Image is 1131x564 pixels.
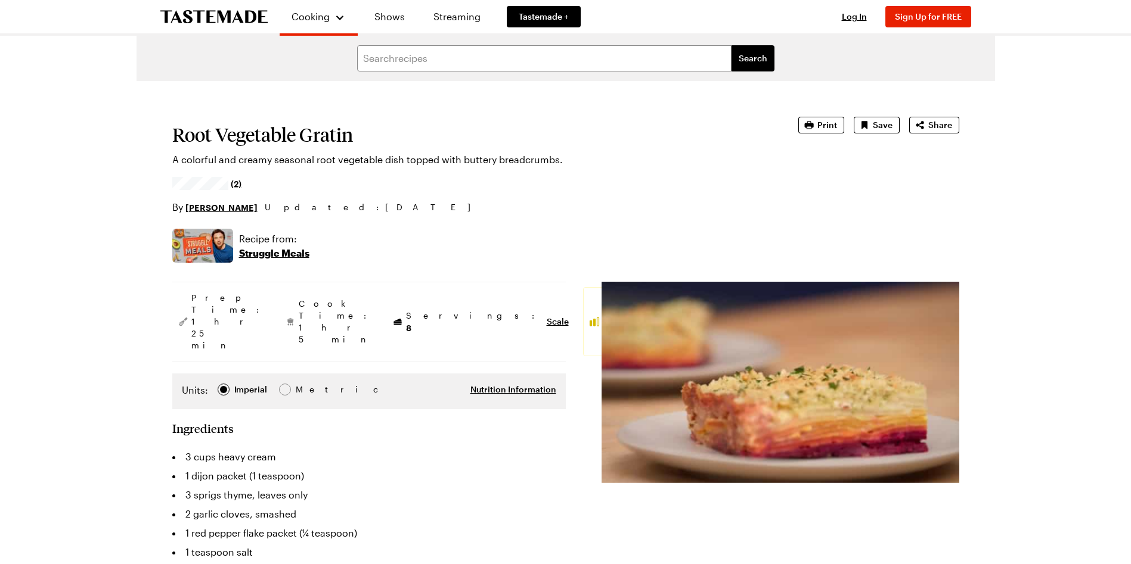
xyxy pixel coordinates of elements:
button: Cooking [292,5,346,29]
p: Recipe from: [239,232,309,246]
span: Cooking [292,11,330,22]
button: Share [909,117,959,133]
li: 1 dijon packet (1 teaspoon) [172,466,566,485]
button: Sign Up for FREE [885,6,971,27]
span: Log In [842,11,867,21]
p: By [172,200,258,214]
li: 1 red pepper flake packet (¼ teaspoon) [172,524,566,543]
span: Servings: [406,310,541,334]
h2: Ingredients [172,421,234,435]
span: Cook Time: 1 hr 5 min [299,298,373,345]
a: 5/5 stars from 2 reviews [172,179,242,188]
button: Nutrition Information [470,384,556,395]
a: Recipe from:Struggle Meals [239,232,309,260]
span: Prep Time: 1 hr 25 min [191,292,265,351]
li: 3 cups heavy cream [172,447,566,466]
span: Updated : [DATE] [265,201,482,214]
span: (2) [231,177,241,189]
li: 2 garlic cloves, smashed [172,504,566,524]
button: Log In [831,11,878,23]
a: To Tastemade Home Page [160,10,268,24]
span: Save [873,119,893,131]
div: Imperial Metric [182,383,321,400]
a: Tastemade + [507,6,581,27]
span: Tastemade + [519,11,569,23]
div: Imperial [234,383,267,396]
span: Search [739,52,767,64]
span: Sign Up for FREE [895,11,962,21]
a: [PERSON_NAME] [185,201,258,214]
h1: Root Vegetable Gratin [172,124,765,145]
span: Imperial [234,383,268,396]
p: Struggle Meals [239,246,309,260]
p: A colorful and creamy seasonal root vegetable dish topped with buttery breadcrumbs. [172,152,765,167]
button: Save recipe [854,117,900,133]
span: Print [817,119,837,131]
button: Print [798,117,844,133]
span: Metric [296,383,322,396]
div: Metric [296,383,321,396]
span: Share [928,119,952,131]
span: 8 [406,322,411,333]
img: Show where recipe is used [172,229,233,263]
label: Units: [182,383,208,397]
li: 3 sprigs thyme, leaves only [172,485,566,504]
button: filters [732,45,774,71]
button: Scale [547,316,569,328]
li: 1 teaspoon salt [172,543,566,562]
